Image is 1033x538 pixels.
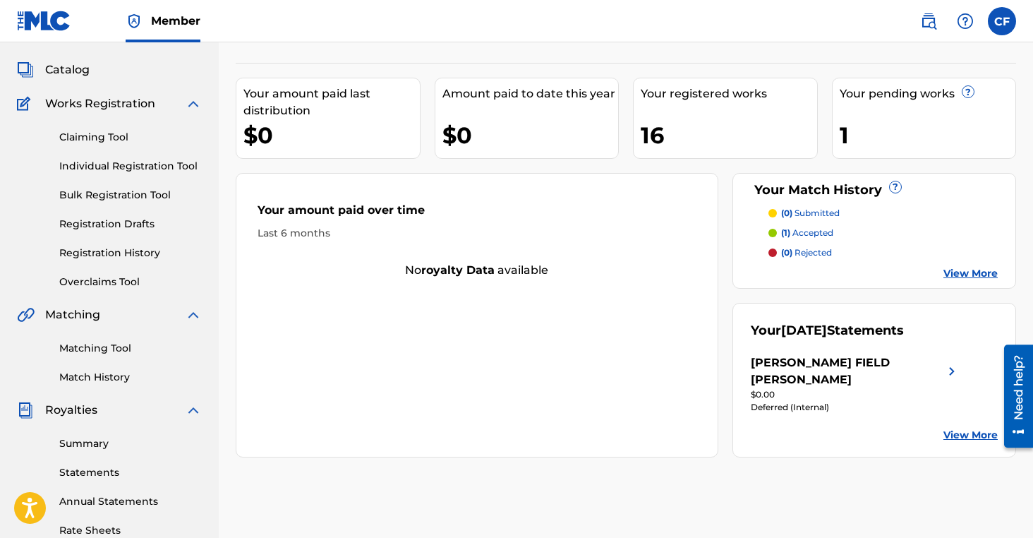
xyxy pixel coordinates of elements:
div: Help [951,7,979,35]
a: Claiming Tool [59,130,202,145]
div: $0 [442,119,619,151]
img: Matching [17,306,35,323]
span: Matching [45,306,100,323]
div: 16 [641,119,817,151]
a: View More [943,428,998,443]
a: (0) rejected [768,246,998,259]
img: expand [185,95,202,112]
a: SummarySummary [17,28,102,44]
a: (0) submitted [768,207,998,220]
img: expand [185,306,202,323]
a: Overclaims Tool [59,275,202,289]
a: (1) accepted [768,227,998,239]
span: (0) [781,208,792,218]
span: ? [962,86,974,97]
img: help [957,13,974,30]
span: (1) [781,227,790,238]
a: Individual Registration Tool [59,159,202,174]
img: expand [185,402,202,419]
a: Statements [59,465,202,480]
a: View More [943,266,998,281]
a: Registration History [59,246,202,261]
p: submitted [781,207,840,220]
iframe: Resource Center [993,339,1033,453]
div: Your pending works [840,85,1016,102]
div: 1 [840,119,1016,151]
a: Registration Drafts [59,217,202,232]
div: Your Statements [751,321,904,340]
a: Summary [59,436,202,451]
a: Bulk Registration Tool [59,188,202,203]
a: Public Search [914,7,943,35]
img: Catalog [17,61,34,78]
span: ? [890,181,901,193]
div: [PERSON_NAME] FIELD [PERSON_NAME] [751,354,944,388]
img: right chevron icon [943,354,960,388]
img: MLC Logo [17,11,71,31]
span: Works Registration [45,95,155,112]
p: accepted [781,227,833,239]
a: Match History [59,370,202,385]
span: [DATE] [781,323,827,338]
a: CatalogCatalog [17,61,90,78]
span: Catalog [45,61,90,78]
div: Amount paid to date this year [442,85,619,102]
img: search [920,13,937,30]
div: $0 [243,119,420,151]
img: Top Rightsholder [126,13,143,30]
a: Matching Tool [59,341,202,356]
div: Your amount paid over time [258,202,696,226]
a: Rate Sheets [59,523,202,538]
div: Your amount paid last distribution [243,85,420,119]
p: rejected [781,246,832,259]
strong: royalty data [421,263,495,277]
div: Deferred (Internal) [751,401,961,414]
span: (0) [781,247,792,258]
div: Your Match History [751,181,998,200]
a: Annual Statements [59,494,202,509]
div: User Menu [988,7,1016,35]
span: Member [151,13,200,29]
img: Royalties [17,402,34,419]
div: No available [236,262,718,279]
img: Works Registration [17,95,35,112]
div: $0.00 [751,388,961,401]
span: Royalties [45,402,97,419]
div: Last 6 months [258,226,696,241]
a: [PERSON_NAME] FIELD [PERSON_NAME]right chevron icon$0.00Deferred (Internal) [751,354,961,414]
div: Your registered works [641,85,817,102]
